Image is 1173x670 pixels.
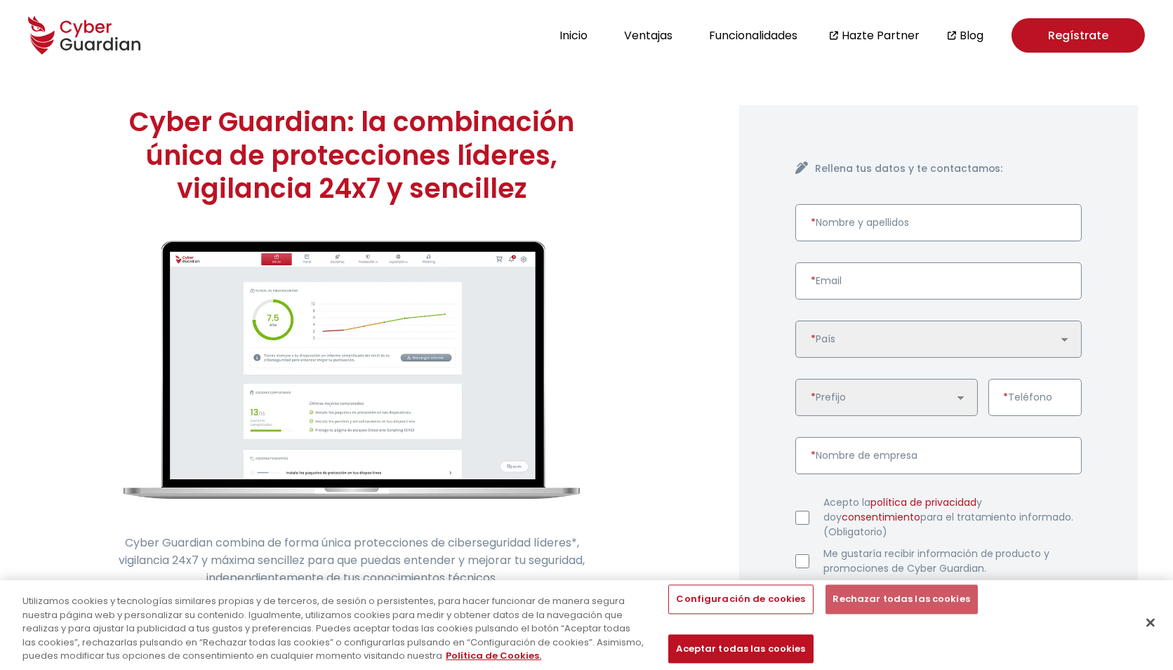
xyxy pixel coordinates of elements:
[1135,608,1166,638] button: Cerrar
[988,379,1082,416] input: Introduce un número de teléfono válido.
[826,585,978,615] button: Rechazar todas las cookies
[668,634,813,664] button: Aceptar todas las cookies
[815,161,1082,176] h4: Rellena tus datos y te contactamos:
[823,495,1082,540] label: Acepto la y doy para el tratamiento informado. (Obligatorio)
[1012,18,1145,53] a: Regístrate
[842,27,920,44] a: Hazte Partner
[620,26,677,45] button: Ventajas
[106,105,597,206] h1: Cyber Guardian: la combinación única de protecciones líderes, vigilancia 24x7 y sencillez
[960,27,983,44] a: Blog
[870,495,976,509] a: política de privacidad
[668,585,813,615] button: Configuración de cookies
[705,26,802,45] button: Funcionalidades
[842,510,920,524] a: consentimiento
[446,649,541,662] a: Más información sobre su privacidad, se abre en una nueva pestaña
[124,241,580,500] img: cyberguardian-home
[555,26,592,45] button: Inicio
[823,547,1082,576] label: Me gustaría recibir información de producto y promociones de Cyber Guardian.
[22,594,645,663] div: Utilizamos cookies y tecnologías similares propias y de terceros, de sesión o persistentes, para ...
[106,534,597,587] p: Cyber Guardian combina de forma única protecciones de ciberseguridad líderes*, vigilancia 24x7 y ...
